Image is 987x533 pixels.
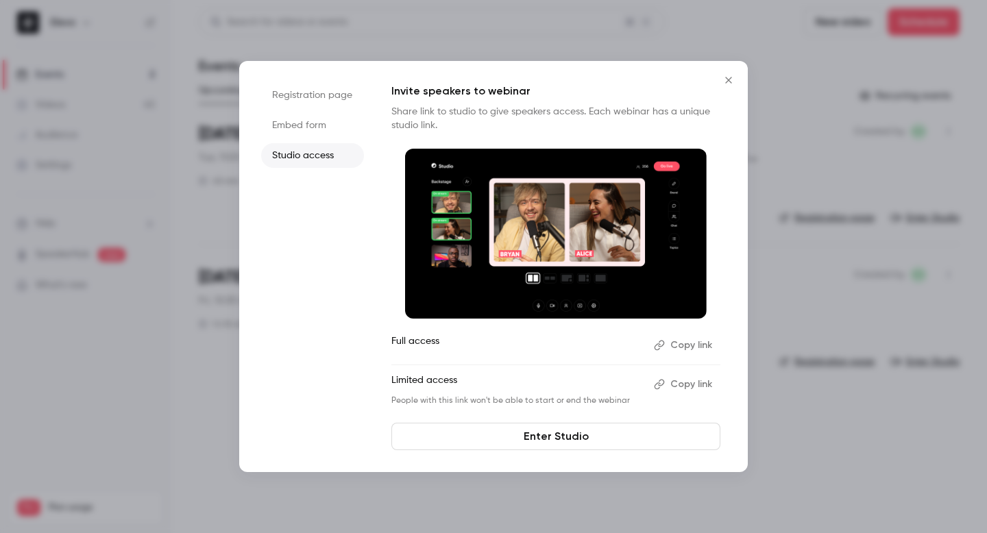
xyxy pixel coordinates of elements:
li: Embed form [261,113,364,138]
p: Full access [391,334,643,356]
a: Enter Studio [391,423,720,450]
button: Copy link [648,334,720,356]
p: Share link to studio to give speakers access. Each webinar has a unique studio link. [391,105,720,132]
li: Studio access [261,143,364,168]
p: Limited access [391,373,643,395]
p: People with this link won't be able to start or end the webinar [391,395,643,406]
button: Copy link [648,373,720,395]
button: Close [715,66,742,94]
img: Invite speakers to webinar [405,149,707,319]
li: Registration page [261,83,364,108]
p: Invite speakers to webinar [391,83,720,99]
